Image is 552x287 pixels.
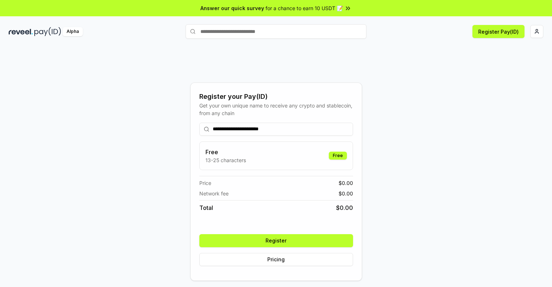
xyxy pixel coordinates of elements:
[199,253,353,266] button: Pricing
[266,4,343,12] span: for a chance to earn 10 USDT 📝
[63,27,83,36] div: Alpha
[199,203,213,212] span: Total
[205,156,246,164] p: 13-25 characters
[339,179,353,187] span: $ 0.00
[199,102,353,117] div: Get your own unique name to receive any crypto and stablecoin, from any chain
[339,190,353,197] span: $ 0.00
[199,92,353,102] div: Register your Pay(ID)
[200,4,264,12] span: Answer our quick survey
[34,27,61,36] img: pay_id
[329,152,347,160] div: Free
[472,25,525,38] button: Register Pay(ID)
[9,27,33,36] img: reveel_dark
[199,190,229,197] span: Network fee
[205,148,246,156] h3: Free
[336,203,353,212] span: $ 0.00
[199,234,353,247] button: Register
[199,179,211,187] span: Price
